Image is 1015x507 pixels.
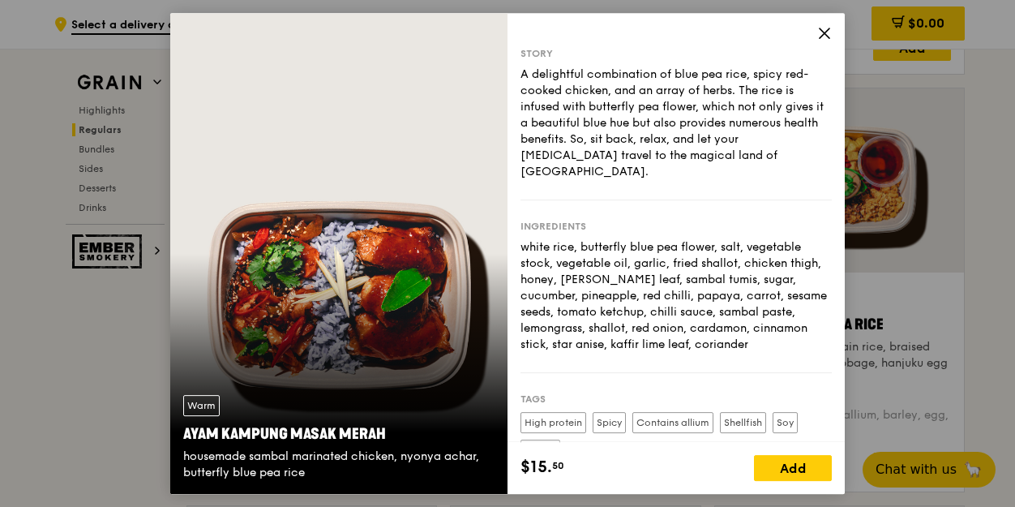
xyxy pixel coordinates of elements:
div: white rice, butterfly blue pea flower, salt, vegetable stock, vegetable oil, garlic, fried shallo... [520,239,832,353]
div: A delightful combination of blue pea rice, spicy red-cooked chicken, and an array of herbs. The r... [520,67,832,180]
label: High protein [520,412,586,433]
div: Ingredients [520,220,832,233]
label: Soy [773,412,798,433]
div: Ayam Kampung Masak Merah [183,423,495,445]
span: 50 [552,459,564,472]
div: housemade sambal marinated chicken, nyonya achar, butterfly blue pea rice [183,449,495,481]
label: Contains allium [632,412,713,433]
div: Tags [520,393,832,406]
span: $15. [520,455,552,479]
label: Wheat [520,440,560,461]
label: Shellfish [720,412,766,433]
div: Story [520,47,832,60]
label: Spicy [593,412,626,433]
div: Warm [183,395,220,416]
div: Add [754,455,832,481]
